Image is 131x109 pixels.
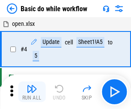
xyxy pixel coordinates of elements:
div: Sheet1!A5 [76,37,104,47]
span: # 4 [21,46,27,53]
div: Run All [22,95,42,100]
div: cell [65,39,73,46]
img: Settings menu [114,3,124,14]
div: Update [41,37,61,47]
div: Skip [82,95,92,100]
span: open.xlsx [12,20,35,27]
img: Main button [107,85,121,99]
button: Skip [73,81,101,102]
div: to [108,39,113,46]
button: Run All [18,81,46,102]
div: 5 [33,51,39,61]
img: Run All [27,84,37,94]
img: Support [103,5,110,12]
div: Basic do while workflow [21,5,87,13]
img: Back [7,3,17,14]
img: Skip [82,84,92,94]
